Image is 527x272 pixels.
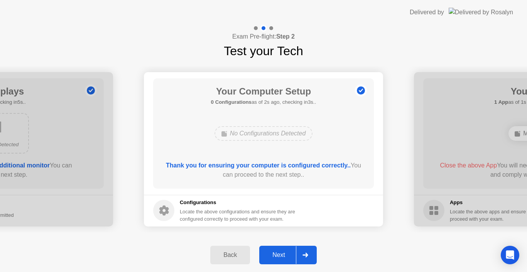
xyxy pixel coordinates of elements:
b: 0 Configurations [211,99,252,105]
h1: Test your Tech [224,42,303,60]
div: No Configurations Detected [215,126,313,141]
div: Next [262,252,296,258]
div: You can proceed to the next step.. [164,161,363,179]
button: Back [210,246,250,264]
h5: as of 2s ago, checking in3s.. [211,98,316,106]
div: Delivered by [410,8,444,17]
b: Thank you for ensuring your computer is configured correctly.. [166,162,351,169]
b: Step 2 [276,33,295,40]
img: Delivered by Rosalyn [449,8,513,17]
h4: Exam Pre-flight: [232,32,295,41]
h5: Configurations [180,199,297,206]
button: Next [259,246,317,264]
h1: Your Computer Setup [211,84,316,98]
div: Locate the above configurations and ensure they are configured correctly to proceed with your exam. [180,208,297,223]
div: Open Intercom Messenger [501,246,519,264]
div: Back [213,252,248,258]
